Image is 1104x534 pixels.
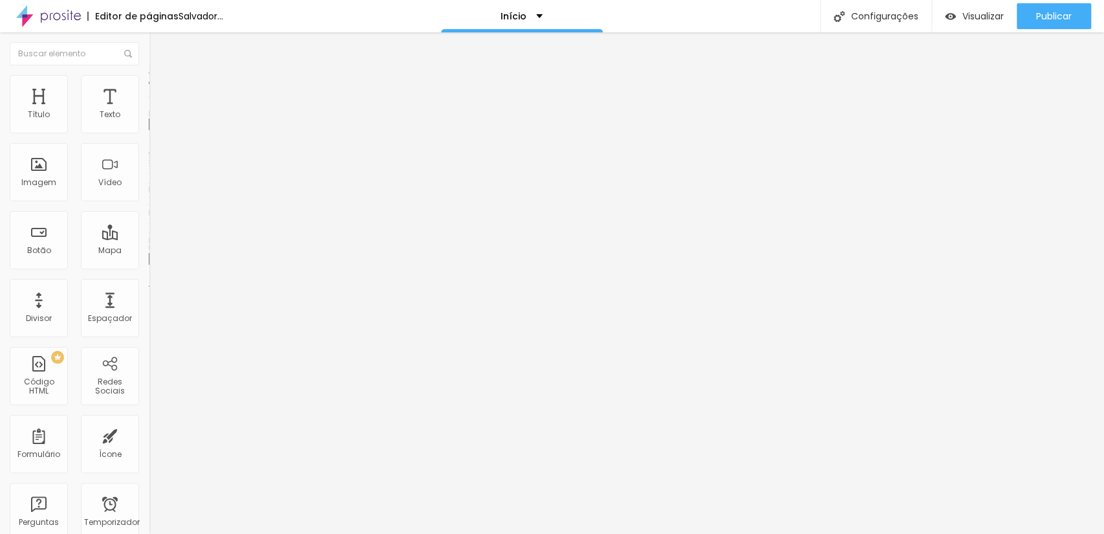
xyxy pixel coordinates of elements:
font: Mapa [98,245,122,256]
font: Texto [100,109,120,120]
input: Buscar elemento [10,42,139,65]
font: Publicar [1036,10,1072,23]
iframe: Editor [149,32,1104,534]
font: Formulário [17,449,60,460]
font: Botão [27,245,51,256]
font: Imagem [21,177,56,188]
font: Perguntas [19,517,59,528]
font: Espaçador [88,313,132,324]
font: Título [28,109,50,120]
img: Ícone [124,50,132,58]
font: Salvador... [179,10,223,23]
font: Redes Sociais [95,376,125,396]
font: Vídeo [98,177,122,188]
font: Início [501,10,526,23]
font: Editor de páginas [95,10,179,23]
font: Código HTML [24,376,54,396]
font: Visualizar [962,10,1004,23]
font: Configurações [851,10,918,23]
button: Publicar [1017,3,1091,29]
font: Divisor [26,313,52,324]
button: Visualizar [932,3,1017,29]
img: Ícone [834,11,845,22]
img: view-1.svg [945,11,956,22]
font: Temporizador [84,517,140,528]
font: Ícone [99,449,122,460]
